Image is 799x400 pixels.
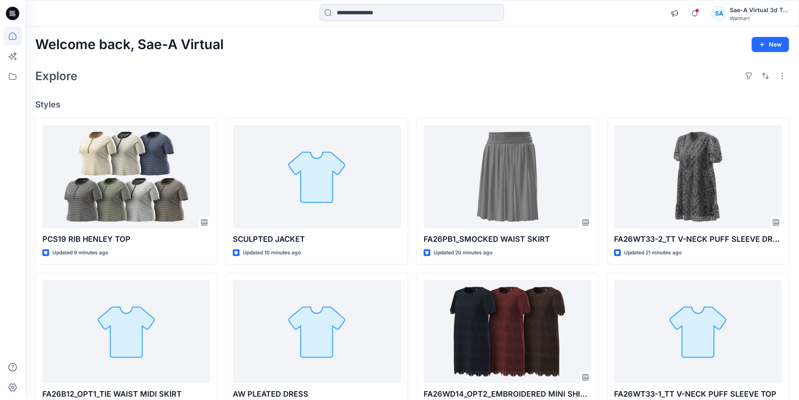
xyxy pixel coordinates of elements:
[730,15,789,21] div: Walmart
[233,388,401,400] p: AW PLEATED DRESS
[52,248,108,257] p: Updated 9 minutes ago
[35,37,224,52] h2: Welcome back, Sae-A Virtual
[614,280,782,384] a: FA26WT33-1_TT V-NECK PUFF SLEEVE TOP
[233,280,401,384] a: AW PLEATED DRESS
[711,6,726,21] div: SA
[35,69,78,83] h2: Explore
[42,280,210,384] a: FA26B12_OPT1_TIE WAIST MIDI SKIRT
[233,233,401,245] p: SCULPTED JACKET
[424,280,591,384] a: FA26WD14_OPT2_EMBROIDERED MINI SHIRTDRESS
[42,388,210,400] p: FA26B12_OPT1_TIE WAIST MIDI SKIRT
[614,233,782,245] p: FA26WT33-2_TT V-NECK PUFF SLEEVE DRESS
[233,125,401,229] a: SCULPTED JACKET
[42,233,210,245] p: PCS19 RIB HENLEY TOP
[614,125,782,229] a: FA26WT33-2_TT V-NECK PUFF SLEEVE DRESS
[434,248,492,257] p: Updated 20 minutes ago
[424,388,591,400] p: FA26WD14_OPT2_EMBROIDERED MINI SHIRTDRESS
[752,37,789,52] button: New
[614,388,782,400] p: FA26WT33-1_TT V-NECK PUFF SLEEVE TOP
[243,248,301,257] p: Updated 10 minutes ago
[424,233,591,245] p: FA26PB1_SMOCKED WAIST SKIRT
[42,125,210,229] a: PCS19 RIB HENLEY TOP
[35,99,789,110] h4: Styles
[730,5,789,15] div: Sae-A Virtual 3d Team
[624,248,682,257] p: Updated 21 minutes ago
[424,125,591,229] a: FA26PB1_SMOCKED WAIST SKIRT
